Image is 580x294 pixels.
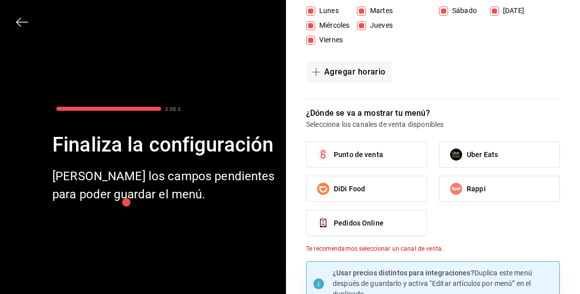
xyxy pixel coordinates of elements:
[448,6,477,16] span: Sábado
[467,184,486,194] span: Rappi
[334,184,365,194] span: DiDi Food
[306,107,560,119] p: ¿Dónde se va a mostrar tu menú?
[165,105,181,113] div: 2 DE 2
[333,269,474,277] strong: ¿Usar precios distintos para integraciones?
[467,150,498,160] span: Uber Eats
[306,244,560,253] div: Te recomendamos seleccionar un canal de venta.
[334,218,384,229] span: Pedidos Online
[366,6,393,16] span: Martes
[306,61,392,83] button: Agregar horario
[366,20,393,31] span: Jueves
[315,6,339,16] span: Lunes
[52,131,278,159] div: Finaliza la configuración
[52,167,278,203] div: [PERSON_NAME] los campos pendientes para poder guardar el menú.
[334,150,383,160] span: Punto de venta
[306,119,560,129] p: Selecciona los canales de venta disponibles
[315,35,343,45] span: Viernes
[315,20,349,31] span: Miércoles
[499,6,524,16] span: [DATE]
